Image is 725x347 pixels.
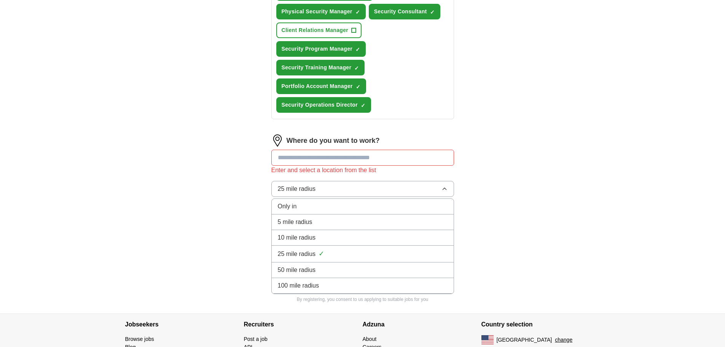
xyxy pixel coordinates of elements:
[497,336,552,344] span: [GEOGRAPHIC_DATA]
[282,45,353,53] span: Security Program Manager
[356,84,360,90] span: ✓
[481,314,600,335] h4: Country selection
[276,41,366,57] button: Security Program Manager✓
[430,9,435,15] span: ✓
[276,22,362,38] button: Client Relations Manager
[319,249,324,259] span: ✓
[282,8,352,16] span: Physical Security Manager
[276,60,365,75] button: Security Training Manager✓
[287,136,380,146] label: Where do you want to work?
[244,336,268,342] a: Post a job
[276,4,366,19] button: Physical Security Manager✓
[271,166,454,175] div: Enter and select a location from the list
[271,181,454,197] button: 25 mile radius
[481,335,494,344] img: US flag
[278,249,316,259] span: 25 mile radius
[282,82,353,90] span: Portfolio Account Manager
[369,4,440,19] button: Security Consultant✓
[354,65,359,71] span: ✓
[125,336,154,342] a: Browse jobs
[355,46,360,53] span: ✓
[555,336,572,344] button: change
[278,281,319,290] span: 100 mile radius
[278,265,316,275] span: 50 mile radius
[278,233,316,242] span: 10 mile radius
[278,184,316,193] span: 25 mile radius
[271,296,454,303] p: By registering, you consent to us applying to suitable jobs for you
[355,9,360,15] span: ✓
[282,26,349,34] span: Client Relations Manager
[276,97,371,113] button: Security Operations Director✓
[278,217,312,227] span: 5 mile radius
[363,336,377,342] a: About
[374,8,427,16] span: Security Consultant
[361,102,365,109] span: ✓
[271,134,284,147] img: location.png
[282,64,352,72] span: Security Training Manager
[282,101,358,109] span: Security Operations Director
[278,202,297,211] span: Only in
[276,78,366,94] button: Portfolio Account Manager✓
